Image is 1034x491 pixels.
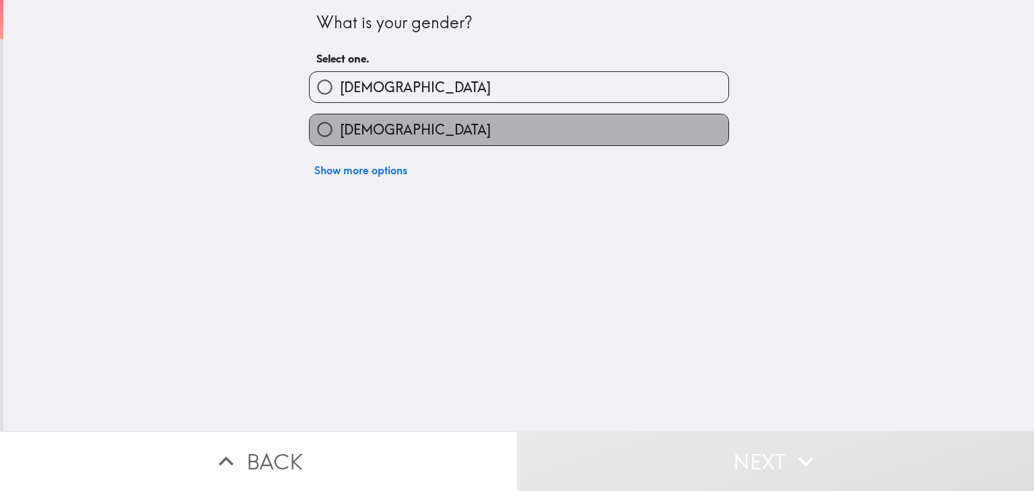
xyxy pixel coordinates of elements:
[309,157,413,184] button: Show more options
[340,120,491,139] span: [DEMOGRAPHIC_DATA]
[310,72,728,102] button: [DEMOGRAPHIC_DATA]
[340,78,491,97] span: [DEMOGRAPHIC_DATA]
[316,11,722,34] div: What is your gender?
[316,51,722,66] h6: Select one.
[310,114,728,145] button: [DEMOGRAPHIC_DATA]
[517,431,1034,491] button: Next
